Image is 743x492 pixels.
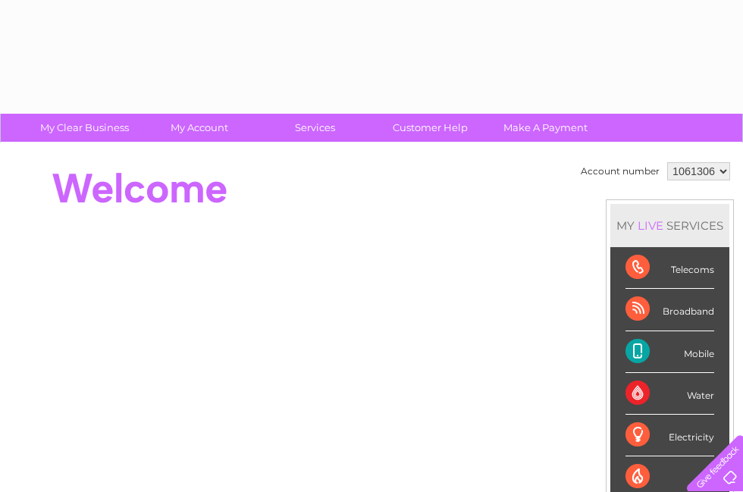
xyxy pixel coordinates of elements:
a: Services [252,114,378,142]
a: Customer Help [368,114,493,142]
a: My Clear Business [22,114,147,142]
div: Mobile [625,331,714,373]
a: Make A Payment [483,114,608,142]
div: Electricity [625,415,714,456]
div: Telecoms [625,247,714,289]
div: Water [625,373,714,415]
div: LIVE [635,218,666,233]
div: MY SERVICES [610,204,729,247]
td: Account number [577,158,663,184]
div: Broadband [625,289,714,331]
a: My Account [137,114,262,142]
